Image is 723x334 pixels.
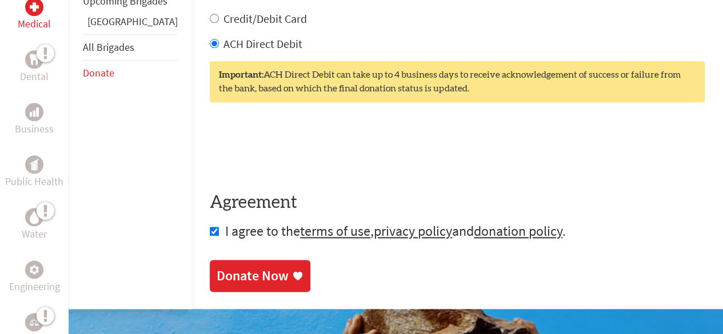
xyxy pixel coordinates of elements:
p: Dental [20,69,49,84]
a: EngineeringEngineering [9,260,60,295]
a: DentalDental [20,50,49,84]
a: terms of use [300,222,370,240]
img: Medical [30,2,39,11]
li: Guatemala [83,14,178,34]
li: Donate [83,61,178,86]
div: Donate Now [217,267,289,285]
a: [GEOGRAPHIC_DATA] [87,15,178,28]
img: Business [30,107,39,116]
p: Medical [18,16,51,32]
a: Public HealthPublic Health [5,155,63,190]
a: privacy policy [374,222,452,240]
a: BusinessBusiness [15,103,54,137]
p: Business [15,121,54,137]
p: Public Health [5,174,63,190]
img: Legal Empowerment [30,319,39,325]
label: Credit/Debit Card [223,11,307,26]
div: Water [25,208,43,226]
a: Donate Now [210,260,310,292]
div: Business [25,103,43,121]
h4: Agreement [210,192,705,213]
span: I agree to the , and . [225,222,566,240]
div: Legal Empowerment [25,313,43,331]
a: Donate [83,66,114,79]
div: Dental [25,50,43,69]
div: Public Health [25,155,43,174]
img: Water [30,211,39,224]
a: All Brigades [83,41,134,54]
div: Engineering [25,260,43,279]
p: Engineering [9,279,60,295]
a: donation policy [474,222,562,240]
img: Engineering [30,265,39,274]
div: ACH Direct Debit can take up to 4 business days to receive acknowledgement of success or failure ... [210,61,705,102]
img: Public Health [30,159,39,170]
label: ACH Direct Debit [223,37,302,51]
strong: Important: [219,70,263,79]
p: Water [22,226,47,242]
img: Dental [30,54,39,65]
li: All Brigades [83,34,178,61]
iframe: reCAPTCHA [210,125,384,170]
a: WaterWater [22,208,47,242]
